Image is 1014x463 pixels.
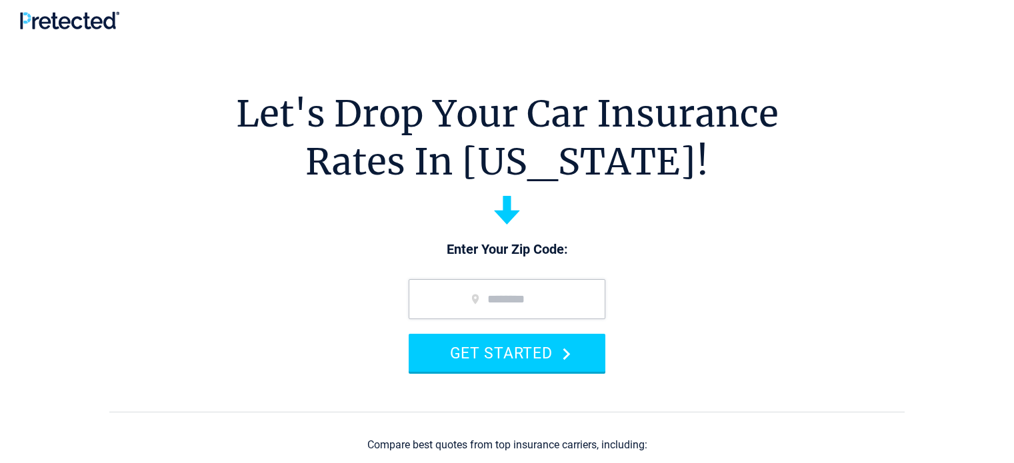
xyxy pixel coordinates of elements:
[20,11,119,29] img: Pretected Logo
[409,334,605,372] button: GET STARTED
[367,439,647,451] div: Compare best quotes from top insurance carriers, including:
[409,279,605,319] input: zip code
[236,90,779,186] h1: Let's Drop Your Car Insurance Rates In [US_STATE]!
[395,240,619,259] p: Enter Your Zip Code:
